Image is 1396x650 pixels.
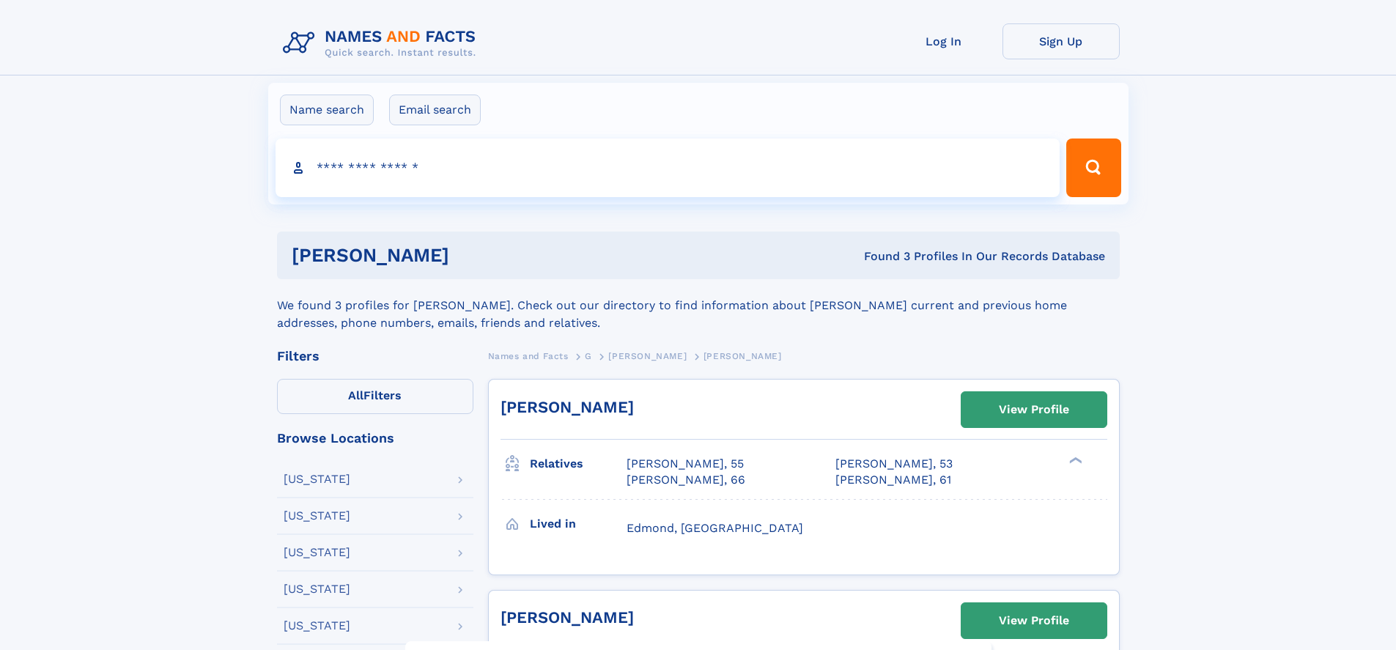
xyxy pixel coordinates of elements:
[292,246,657,265] h1: [PERSON_NAME]
[501,398,634,416] a: [PERSON_NAME]
[280,95,374,125] label: Name search
[585,347,592,365] a: G
[1066,139,1120,197] button: Search Button
[657,248,1105,265] div: Found 3 Profiles In Our Records Database
[608,347,687,365] a: [PERSON_NAME]
[284,473,350,485] div: [US_STATE]
[627,456,744,472] a: [PERSON_NAME], 55
[276,139,1060,197] input: search input
[608,351,687,361] span: [PERSON_NAME]
[284,510,350,522] div: [US_STATE]
[348,388,363,402] span: All
[277,23,488,63] img: Logo Names and Facts
[999,393,1069,426] div: View Profile
[389,95,481,125] label: Email search
[1066,456,1083,465] div: ❯
[627,521,803,535] span: Edmond, [GEOGRAPHIC_DATA]
[530,511,627,536] h3: Lived in
[284,547,350,558] div: [US_STATE]
[961,392,1107,427] a: View Profile
[885,23,1002,59] a: Log In
[627,472,745,488] a: [PERSON_NAME], 66
[835,456,953,472] a: [PERSON_NAME], 53
[488,347,569,365] a: Names and Facts
[277,379,473,414] label: Filters
[284,620,350,632] div: [US_STATE]
[961,603,1107,638] a: View Profile
[1002,23,1120,59] a: Sign Up
[999,604,1069,638] div: View Profile
[277,350,473,363] div: Filters
[703,351,782,361] span: [PERSON_NAME]
[277,432,473,445] div: Browse Locations
[501,608,634,627] a: [PERSON_NAME]
[585,351,592,361] span: G
[284,583,350,595] div: [US_STATE]
[277,279,1120,332] div: We found 3 profiles for [PERSON_NAME]. Check out our directory to find information about [PERSON_...
[835,472,951,488] a: [PERSON_NAME], 61
[530,451,627,476] h3: Relatives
